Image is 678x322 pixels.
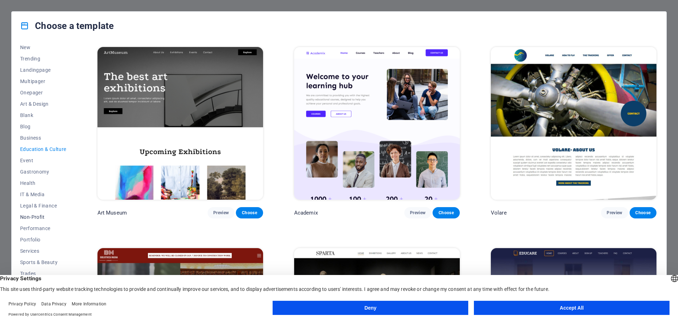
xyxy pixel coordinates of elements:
[20,64,66,76] button: Landingpage
[20,226,66,231] span: Performance
[438,210,454,216] span: Choose
[20,121,66,132] button: Blog
[20,45,66,50] span: New
[20,180,66,186] span: Health
[20,98,66,110] button: Art & Design
[601,207,628,218] button: Preview
[20,124,66,129] span: Blog
[635,210,651,216] span: Choose
[630,207,656,218] button: Choose
[294,209,318,216] p: Academix
[20,78,66,84] span: Multipager
[20,155,66,166] button: Event
[20,42,66,53] button: New
[20,101,66,107] span: Art & Design
[20,223,66,234] button: Performance
[213,210,229,216] span: Preview
[20,76,66,87] button: Multipager
[20,169,66,175] span: Gastronomy
[20,245,66,257] button: Services
[20,200,66,211] button: Legal & Finance
[97,47,263,200] img: Art Museum
[208,207,234,218] button: Preview
[20,158,66,163] span: Event
[20,177,66,189] button: Health
[20,56,66,62] span: Trending
[20,248,66,254] span: Services
[294,47,460,200] img: Academix
[242,210,257,216] span: Choose
[20,211,66,223] button: Non-Profit
[491,47,656,200] img: Volare
[20,237,66,242] span: Portfolio
[20,203,66,209] span: Legal & Finance
[404,207,431,218] button: Preview
[410,210,426,216] span: Preview
[20,112,66,118] span: Blank
[20,189,66,200] button: IT & Media
[20,259,66,265] span: Sports & Beauty
[20,20,114,31] h4: Choose a template
[20,90,66,95] span: Onepager
[433,207,459,218] button: Choose
[20,67,66,73] span: Landingpage
[20,110,66,121] button: Blank
[20,146,66,152] span: Education & Culture
[236,207,263,218] button: Choose
[20,192,66,197] span: IT & Media
[20,214,66,220] span: Non-Profit
[20,268,66,279] button: Trades
[20,144,66,155] button: Education & Culture
[20,166,66,177] button: Gastronomy
[20,257,66,268] button: Sports & Beauty
[20,135,66,141] span: Business
[607,210,622,216] span: Preview
[20,271,66,276] span: Trades
[97,209,127,216] p: Art Museum
[491,209,507,216] p: Volare
[20,132,66,144] button: Business
[20,87,66,98] button: Onepager
[20,53,66,64] button: Trending
[20,234,66,245] button: Portfolio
